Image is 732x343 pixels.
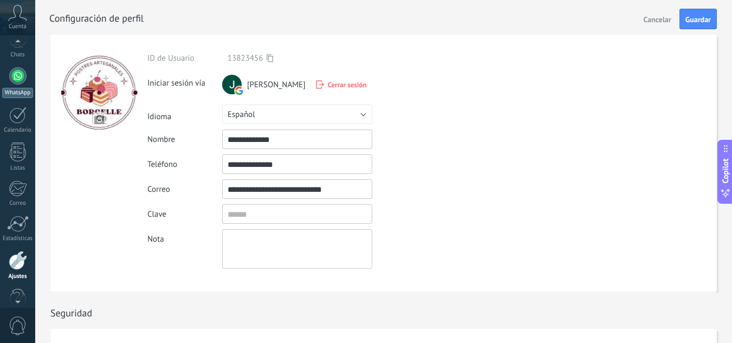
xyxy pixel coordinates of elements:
span: Español [228,109,255,120]
div: Listas [2,165,34,172]
h1: Seguridad [50,307,92,319]
div: Correo [2,200,34,207]
span: Cuenta [9,23,27,30]
span: [PERSON_NAME] [247,80,306,90]
div: Idioma [147,107,222,122]
div: Teléfono [147,159,222,170]
div: Nota [147,229,222,244]
div: WhatsApp [2,88,33,98]
div: ID de Usuario [147,53,222,63]
div: Iniciar sesión vía [147,74,222,88]
span: Copilot [720,158,731,183]
div: Correo [147,184,222,195]
button: Español [222,105,372,124]
div: Clave [147,209,222,219]
button: Cancelar [639,10,676,28]
span: 13823456 [228,53,263,63]
button: Guardar [679,9,717,29]
span: Guardar [685,16,711,23]
div: Estadísticas [2,235,34,242]
div: Chats [2,51,34,59]
div: Nombre [147,134,222,145]
div: Calendario [2,127,34,134]
span: Cerrar sesión [328,80,367,89]
div: Ajustes [2,273,34,280]
span: Cancelar [644,16,671,23]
